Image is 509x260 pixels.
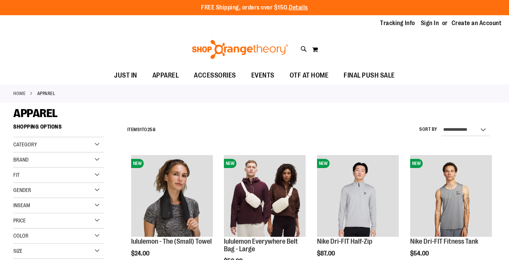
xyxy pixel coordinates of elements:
[13,217,26,224] span: Price
[224,159,236,168] span: NEW
[317,155,399,237] img: Nike Dri-FIT Half-Zip
[336,67,403,84] a: FINAL PUSH SALE
[13,157,29,163] span: Brand
[251,67,274,84] span: EVENTS
[147,127,156,132] span: 258
[145,67,187,84] a: APPAREL
[290,67,329,84] span: OTF AT HOME
[344,67,395,84] span: FINAL PUSH SALE
[13,187,31,193] span: Gender
[131,159,144,168] span: NEW
[224,238,298,253] a: lululemon Everywhere Belt Bag - Large
[194,67,236,84] span: ACCESSORIES
[13,107,58,120] span: APPAREL
[289,4,308,11] a: Details
[282,67,336,84] a: OTF AT HOME
[317,155,399,238] a: Nike Dri-FIT Half-ZipNEW
[13,120,104,137] strong: Shopping Options
[13,233,29,239] span: Color
[224,155,306,238] a: lululemon Everywhere Belt Bag - LargeNEW
[410,250,430,257] span: $54.00
[13,248,22,254] span: Size
[317,159,330,168] span: NEW
[419,126,438,133] label: Sort By
[380,19,415,27] a: Tracking Info
[131,155,213,238] a: lululemon - The (Small) TowelNEW
[13,141,37,147] span: Category
[13,90,25,97] a: Home
[191,40,289,59] img: Shop Orangetheory
[13,172,20,178] span: Fit
[452,19,502,27] a: Create an Account
[244,67,282,84] a: EVENTS
[410,238,478,245] a: Nike Dri-FIT Fitness Tank
[140,127,142,132] span: 1
[224,155,306,237] img: lululemon Everywhere Belt Bag - Large
[186,67,244,84] a: ACCESSORIES
[131,238,212,245] a: lululemon - The (Small) Towel
[410,159,423,168] span: NEW
[106,67,145,84] a: JUST IN
[37,90,55,97] strong: APPAREL
[152,67,179,84] span: APPAREL
[131,155,213,237] img: lululemon - The (Small) Towel
[13,202,30,208] span: Inseam
[410,155,492,237] img: Nike Dri-FIT Fitness Tank
[131,250,151,257] span: $24.00
[127,124,156,136] h2: Items to
[421,19,439,27] a: Sign In
[201,3,308,12] p: FREE Shipping, orders over $150.
[114,67,137,84] span: JUST IN
[317,250,336,257] span: $87.00
[317,238,372,245] a: Nike Dri-FIT Half-Zip
[410,155,492,238] a: Nike Dri-FIT Fitness TankNEW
